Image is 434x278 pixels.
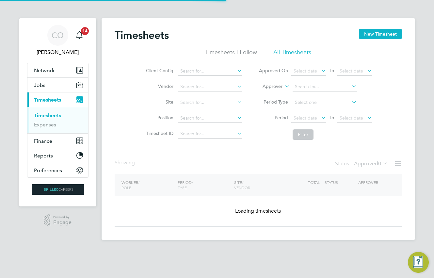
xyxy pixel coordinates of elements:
span: Finance [34,138,52,144]
span: Engage [53,220,72,225]
li: All Timesheets [273,48,311,60]
span: CO [52,31,64,40]
input: Select one [293,98,357,107]
button: Reports [27,148,88,163]
input: Search for... [178,129,242,139]
input: Search for... [178,114,242,123]
button: Network [27,63,88,77]
span: ... [135,159,139,166]
label: Timesheet ID [144,130,173,136]
li: Timesheets I Follow [205,48,257,60]
span: Reports [34,153,53,159]
span: To [328,66,336,75]
span: 0 [378,160,381,167]
div: Timesheets [27,107,88,133]
h2: Timesheets [115,29,169,42]
span: Powered by [53,214,72,220]
span: Select date [294,68,317,74]
input: Search for... [178,67,242,76]
span: Preferences [34,167,62,173]
label: Period Type [259,99,288,105]
button: Preferences [27,163,88,177]
a: Expenses [34,122,56,128]
span: Craig O'Donovan [27,48,88,56]
span: Select date [340,68,363,74]
nav: Main navigation [19,18,96,206]
button: Jobs [27,78,88,92]
div: Status [335,159,389,169]
input: Search for... [178,82,242,91]
label: Vendor [144,83,173,89]
a: Go to home page [27,184,88,195]
input: Search for... [178,98,242,107]
span: Select date [294,115,317,121]
a: Powered byEngage [44,214,72,227]
span: Network [34,67,55,74]
a: CO[PERSON_NAME] [27,25,88,56]
a: 14 [73,25,86,46]
label: Period [259,115,288,121]
button: Timesheets [27,92,88,107]
button: Filter [293,129,313,140]
button: Engage Resource Center [408,252,429,273]
label: Approved On [259,68,288,74]
a: Timesheets [34,112,61,119]
span: To [328,113,336,122]
button: Finance [27,134,88,148]
img: skilledcareers-logo-retina.png [32,184,84,195]
label: Site [144,99,173,105]
label: Client Config [144,68,173,74]
button: New Timesheet [359,29,402,39]
span: Jobs [34,82,45,88]
span: 14 [81,27,89,35]
label: Approved [354,160,388,167]
span: Select date [340,115,363,121]
div: Showing [115,159,140,166]
span: Timesheets [34,97,61,103]
label: Approver [253,83,282,90]
input: Search for... [293,82,357,91]
label: Position [144,115,173,121]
